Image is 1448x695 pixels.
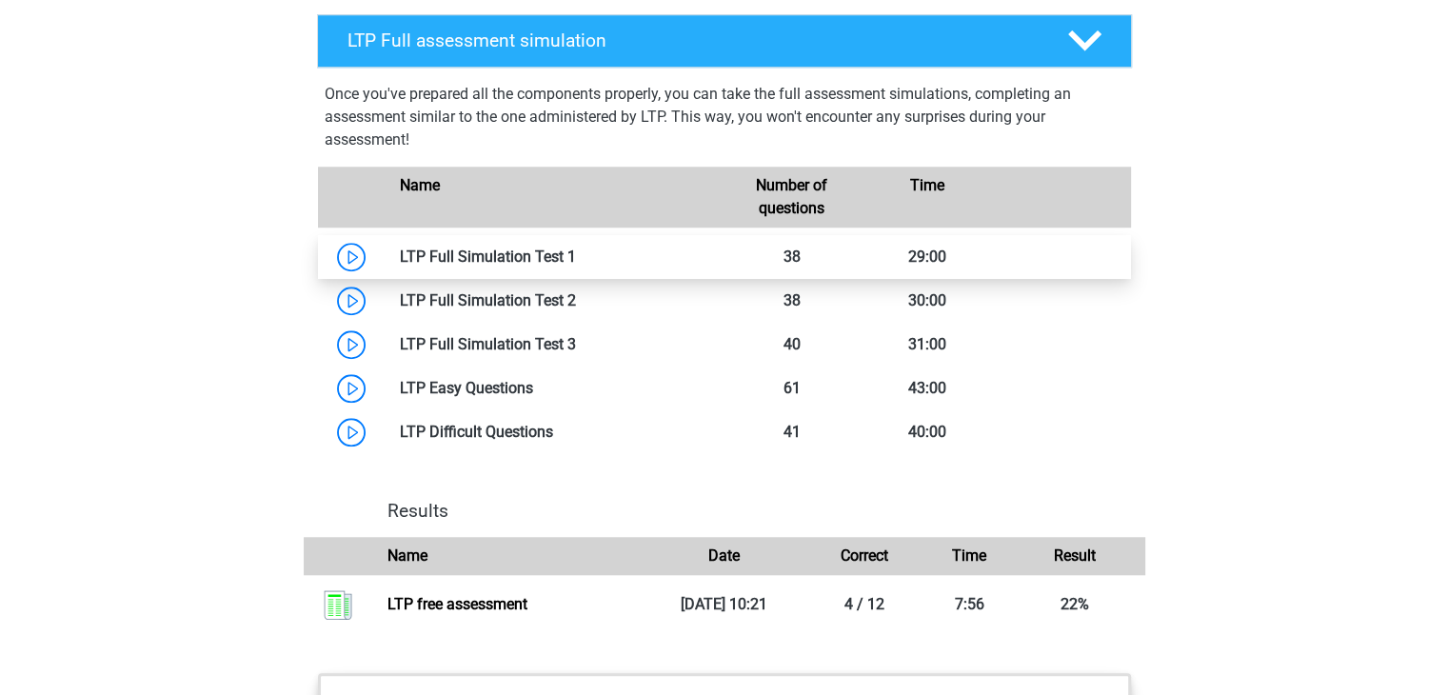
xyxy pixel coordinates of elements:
font: Result [1054,546,1096,565]
font: Name [387,546,427,565]
font: LTP Full assessment simulation [347,30,606,51]
font: Time [952,546,986,565]
font: Number of questions [756,176,827,217]
font: Time [910,176,944,194]
a: LTP Full assessment simulation [309,14,1140,68]
font: Correct [841,546,888,565]
a: LTP free assessment [387,595,527,613]
font: Results [387,500,448,522]
font: Once you've prepared all the components properly, you can take the full assessment simulations, c... [325,85,1071,149]
font: Name [400,176,440,194]
font: Date [708,546,740,565]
